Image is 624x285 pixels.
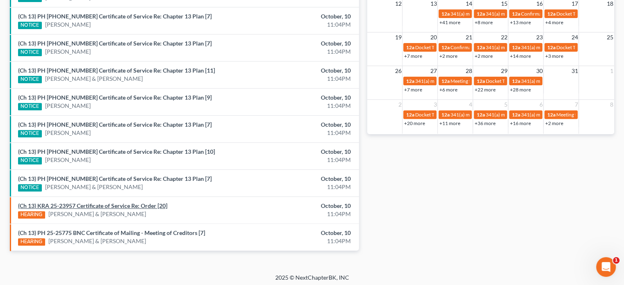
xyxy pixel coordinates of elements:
div: October, 10 [245,93,351,102]
a: [PERSON_NAME] [45,129,91,137]
span: 27 [429,66,437,76]
span: 341(a) meeting for [PERSON_NAME] & [PERSON_NAME] [415,78,537,84]
span: 23 [535,32,543,42]
span: 3 [432,100,437,109]
a: (Ch 13) PH [PHONE_NUMBER] Certificate of Service Re: Chapter 13 Plan [11] [18,67,215,74]
span: 12a [512,78,520,84]
span: 20 [429,32,437,42]
a: +36 more [474,120,495,126]
span: Docket Text: for [PERSON_NAME] & [PERSON_NAME] [485,78,602,84]
a: (Ch 13) PH [PHONE_NUMBER] Certificate of Service Re: Chapter 13 Plan [7] [18,40,212,47]
a: +7 more [404,87,422,93]
span: 1 [609,66,614,76]
a: +41 more [439,19,460,25]
a: +3 more [545,53,563,59]
a: +2 more [545,120,563,126]
span: Meeting for [PERSON_NAME] [556,112,620,118]
span: Docket Text: for [PERSON_NAME] [415,44,488,50]
a: +11 more [439,120,460,126]
span: 341(a) meeting for [PERSON_NAME] [521,78,600,84]
span: 28 [464,66,473,76]
div: NOTICE [18,22,42,29]
span: 26 [394,66,402,76]
div: October, 10 [245,148,351,156]
div: October, 10 [245,66,351,75]
a: +7 more [404,53,422,59]
a: (Ch 13) PH [PHONE_NUMBER] Certificate of Service Re: Chapter 13 Plan [7] [18,175,212,182]
div: October, 10 [245,12,351,21]
a: [PERSON_NAME] & [PERSON_NAME] [45,75,143,83]
div: 11:04PM [245,48,351,56]
a: +2 more [439,53,457,59]
a: +20 more [404,120,425,126]
div: October, 10 [245,229,351,237]
span: 341(a) meeting for [PERSON_NAME] Person [450,112,545,118]
span: 341(a) meeting for [PERSON_NAME] & [PERSON_NAME] [485,11,608,17]
div: HEARING [18,211,45,219]
span: 341(a) meeting for [PERSON_NAME] [485,112,565,118]
span: 25 [606,32,614,42]
a: [PERSON_NAME] [45,48,91,56]
a: [PERSON_NAME] & [PERSON_NAME] [45,183,143,191]
span: 12a [547,44,555,50]
span: 341(a) meeting for [PERSON_NAME] [450,11,529,17]
a: (Ch 13) PH [PHONE_NUMBER] Certificate of Service Re: Chapter 13 Plan [7] [18,13,212,20]
a: +28 more [510,87,530,93]
span: 2 [397,100,402,109]
span: 12a [476,44,485,50]
a: +8 more [474,19,492,25]
a: [PERSON_NAME] & [PERSON_NAME] [48,210,146,218]
a: (Ch 13) PH [PHONE_NUMBER] Certificate of Service Re: Chapter 13 Plan [10] [18,148,215,155]
span: 6 [538,100,543,109]
span: 12a [512,11,520,17]
span: Confirmation hearing for [PERSON_NAME] [521,11,614,17]
a: +14 more [510,53,530,59]
a: (Ch 13) KRA 25-23957 Certificate of Service Re: Order [20] [18,202,167,209]
span: 19 [394,32,402,42]
span: 1 [613,257,619,264]
div: 11:04PM [245,21,351,29]
div: October, 10 [245,175,351,183]
div: 11:04PM [245,237,351,245]
span: 12a [441,44,449,50]
div: 11:04PM [245,210,351,218]
span: 12a [512,112,520,118]
span: 31 [570,66,578,76]
div: 11:04PM [245,102,351,110]
a: +16 more [510,120,530,126]
div: NOTICE [18,184,42,192]
div: HEARING [18,238,45,246]
span: 12a [476,78,485,84]
span: 12a [512,44,520,50]
span: 12a [547,11,555,17]
span: 7 [574,100,578,109]
span: 8 [609,100,614,109]
span: 24 [570,32,578,42]
div: 11:04PM [245,183,351,191]
span: 341(a) meeting for [PERSON_NAME] [485,44,565,50]
span: 12a [441,11,449,17]
span: 12a [476,112,485,118]
div: October, 10 [245,202,351,210]
a: (Ch 13) PH 25-25775 BNC Certificate of Mailing - Meeting of Creditors [7] [18,229,205,236]
a: [PERSON_NAME] [45,102,91,110]
span: 29 [500,66,508,76]
a: +13 more [510,19,530,25]
div: 11:04PM [245,156,351,164]
span: 12a [406,78,414,84]
a: (Ch 13) PH [PHONE_NUMBER] Certificate of Service Re: Chapter 13 Plan [9] [18,94,212,101]
iframe: Intercom live chat [596,257,616,277]
a: +2 more [474,53,492,59]
a: +6 more [439,87,457,93]
div: NOTICE [18,76,42,83]
a: +4 more [545,19,563,25]
div: NOTICE [18,49,42,56]
div: NOTICE [18,103,42,110]
span: 12a [406,44,414,50]
span: Confirmation hearing for [PERSON_NAME] [450,44,543,50]
a: [PERSON_NAME] [45,156,91,164]
span: 30 [535,66,543,76]
span: 21 [464,32,473,42]
div: NOTICE [18,130,42,137]
span: 12a [476,11,485,17]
